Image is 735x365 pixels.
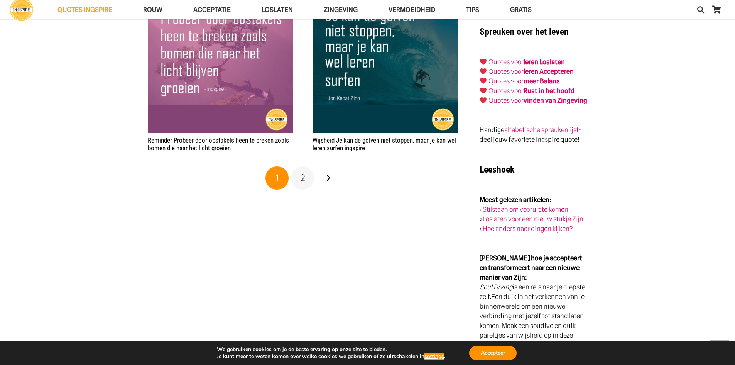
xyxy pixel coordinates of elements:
span: 1 [275,172,279,183]
span: VERMOEIDHEID [389,6,435,14]
strong: Meest gelezen artikelen: [480,196,551,204]
span: Zingeving [324,6,358,14]
strong: Leeshoek [480,164,514,175]
strong: vinden van Zingeving [524,97,587,104]
a: Stilstaan om vooruit te komen [483,205,568,213]
a: alfabetische spreukenlijst [504,126,578,134]
img: ❤ [480,97,487,104]
span: TIPS [466,6,479,14]
span: Loslaten [262,6,293,14]
strong: Spreuken over het leven [480,26,569,37]
strong: . [490,293,491,300]
img: ❤ [480,87,487,94]
a: Loslaten voor een nieuw stukje Zijn [483,215,583,223]
a: Wijsheid Je kan de golven niet stoppen, maar je kan wel leren surfen ingspire [313,136,456,152]
p: We gebruiken cookies om je de beste ervaring op onze site te bieden. [217,346,445,353]
a: Quotes voorRust in het hoofd [488,87,574,95]
a: Pagina 2 [291,166,314,190]
a: leren Loslaten [524,58,565,66]
span: GRATIS [510,6,532,14]
span: 2 [300,172,305,183]
img: ❤ [480,68,487,75]
span: QUOTES INGSPIRE [57,6,112,14]
button: Accepteer [469,346,517,360]
p: » » » [480,195,587,234]
a: Quotes voormeer Balans [488,77,560,85]
p: Je kunt meer te weten komen over welke cookies we gebruiken of ze uitschakelen in . [217,353,445,360]
img: ❤ [480,78,487,84]
a: Quotes voor [488,58,524,66]
button: settings [424,353,444,360]
a: Reminder Probeer door obstakels heen te breken zoals bomen die naar het licht groeien [148,136,289,152]
span: Acceptatie [193,6,231,14]
a: Quotes voorvinden van Zingeving [488,97,587,104]
em: Soul Diving [480,283,512,291]
span: Pagina 1 [265,166,289,190]
p: Handige - deel jouw favoriete Ingspire quote! [480,125,587,144]
strong: Rust in het hoofd [524,87,574,95]
a: Hoe anders naar dingen kijken? [483,225,573,233]
a: Quotes voor [488,68,524,75]
strong: [PERSON_NAME] hoe je accepteert en transformeert naar een nieuwe manier van Zijn: [480,254,582,281]
a: Terug naar top [710,340,729,359]
a: leren Accepteren [524,68,574,75]
strong: meer Balans [524,77,560,85]
span: ROUW [143,6,162,14]
img: ❤ [480,58,487,65]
